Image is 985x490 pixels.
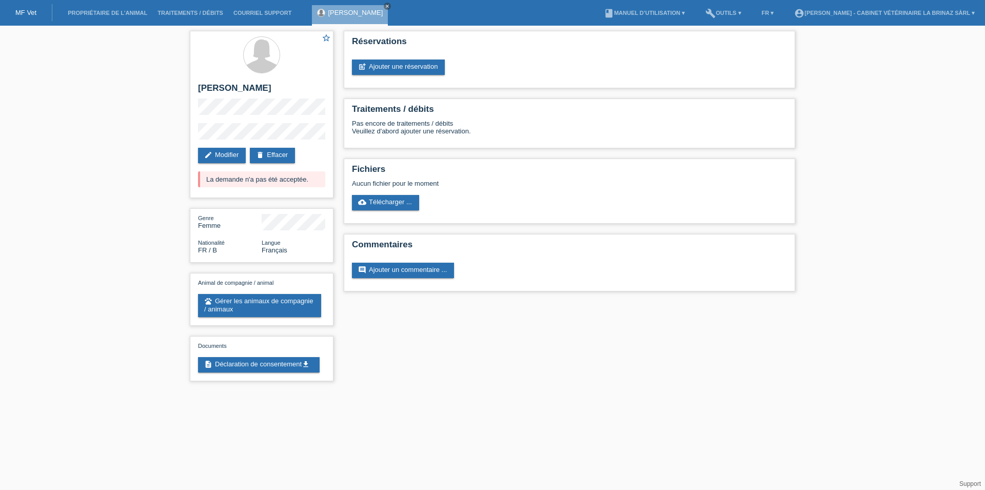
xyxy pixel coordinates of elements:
a: account_circle[PERSON_NAME] - Cabinet Vétérinaire la Brinaz Sàrl ▾ [789,10,980,16]
a: star_border [322,33,331,44]
span: Nationalité [198,240,225,246]
i: close [385,4,390,9]
h2: Traitements / débits [352,104,787,120]
a: descriptionDéclaration de consentementget_app [198,357,320,373]
a: close [384,3,391,10]
a: bookManuel d’utilisation ▾ [599,10,690,16]
span: Genre [198,215,214,221]
div: La demande n'a pas été acceptée. [198,171,325,187]
i: post_add [358,63,366,71]
i: book [604,8,614,18]
i: cloud_upload [358,198,366,206]
i: star_border [322,33,331,43]
a: FR ▾ [757,10,779,16]
i: description [204,360,212,368]
div: Pas encore de traitements / débits Veuillez d'abord ajouter une réservation. [352,120,787,143]
h2: [PERSON_NAME] [198,83,325,99]
a: deleteEffacer [250,148,295,163]
a: Courriel Support [228,10,297,16]
a: Propriétaire de l’animal [63,10,152,16]
a: Traitements / débits [152,10,228,16]
span: Français [262,246,287,254]
span: Langue [262,240,281,246]
span: France / B / 01.08.2025 [198,246,217,254]
a: commentAjouter un commentaire ... [352,263,454,278]
i: build [705,8,716,18]
h2: Fichiers [352,164,787,180]
h2: Réservations [352,36,787,52]
a: petsGérer les animaux de compagnie / animaux [198,294,321,317]
h2: Commentaires [352,240,787,255]
a: Support [959,480,981,487]
i: pets [204,297,212,305]
i: edit [204,151,212,159]
i: comment [358,266,366,274]
div: Femme [198,214,262,229]
div: Aucun fichier pour le moment [352,180,665,187]
a: [PERSON_NAME] [328,9,383,16]
a: post_addAjouter une réservation [352,60,445,75]
span: Documents [198,343,227,349]
i: account_circle [794,8,804,18]
i: get_app [302,360,310,368]
a: buildOutils ▾ [700,10,746,16]
span: Animal de compagnie / animal [198,280,273,286]
i: delete [256,151,264,159]
a: editModifier [198,148,246,163]
a: cloud_uploadTélécharger ... [352,195,419,210]
a: MF Vet [15,9,36,16]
